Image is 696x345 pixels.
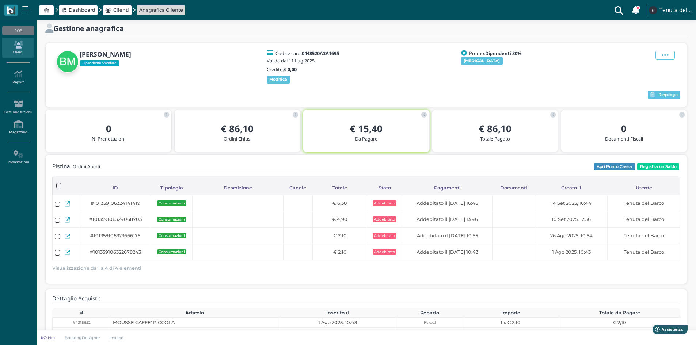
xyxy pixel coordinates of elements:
[417,232,478,239] span: Addebitato il [DATE] 10:55
[350,122,383,135] b: € 15,40
[332,200,347,207] span: € 6,30
[113,329,175,336] span: MOUSSE CAFFE' PICCOLA
[624,232,664,239] span: Tenuta del Barco
[2,117,34,137] a: Magazzino
[402,181,492,195] div: Pagamenti
[608,181,680,195] div: Utente
[90,232,140,239] span: #101359106323666175
[53,24,124,32] h2: Gestione anagrafica
[22,6,48,11] span: Assistenza
[479,122,511,135] b: € 86,10
[89,216,142,223] span: #101359106324068703
[267,58,343,63] h5: Valida dal 11 Lug 2025
[113,7,129,14] span: Clienti
[113,319,175,326] span: MOUSSE CAFFE' PICCOLA
[552,216,591,223] span: 10 Set 2025, 12:56
[267,67,343,72] h5: Credito:
[501,319,521,326] span: 1 x € 2,10
[139,7,183,14] a: Anagrafica Cliente
[105,335,129,341] a: Invoice
[91,200,140,207] span: #101359106324141419
[535,181,608,195] div: Creato il
[333,249,347,256] span: € 2,10
[2,147,34,167] a: Impostazioni
[52,308,111,318] th: #
[469,51,522,56] h5: Promo:
[397,308,463,318] th: Reparto
[316,329,359,336] span: 26 Ago 2025, 10:54
[438,136,552,141] h5: Totale Pagato
[464,58,500,63] b: [MEDICAL_DATA]
[637,163,679,171] button: Registra un Saldo
[648,91,680,99] button: Riepilogo
[567,136,681,141] h5: Documenti Fiscali
[621,122,627,135] b: 0
[157,249,186,254] span: Consumazioni
[493,181,535,195] div: Documenti
[659,7,692,14] h4: Tenuta del Barco
[52,296,100,302] h4: Dettaglio Acquisti:
[157,217,186,222] span: Consumazioni
[463,308,559,318] th: Importo
[551,200,592,207] span: 14 Set 2025, 16:44
[373,216,396,222] span: Addebitato
[52,136,166,141] h5: N. Prenotazioni
[61,7,95,14] a: Dashboard
[283,181,313,195] div: Canale
[157,233,186,238] span: Consumazioni
[275,51,339,56] h5: Codice card:
[111,308,278,318] th: Articolo
[333,232,347,239] span: € 2,10
[309,136,423,141] h5: Da Pagare
[373,233,396,239] span: Addebitato
[80,50,131,58] b: [PERSON_NAME]
[52,263,141,273] span: Visualizzazione da 1 a 4 di 4 elementi
[278,308,397,318] th: Inserito il
[501,329,521,336] span: 1 x € 2,10
[417,249,478,256] span: Addebitato il [DATE] 10:43
[624,216,664,223] span: Tenuta del Barco
[284,66,297,73] b: € 0,00
[613,319,626,326] span: € 2,10
[658,92,678,97] span: Riepilogo
[151,181,193,195] div: Tipologia
[105,7,129,14] a: Clienti
[559,308,680,318] th: Totale da Pagare
[424,319,436,326] span: Food
[7,6,15,15] img: logo
[157,200,186,206] span: Consumazioni
[624,200,664,207] span: Tenuta del Barco
[318,319,357,326] span: 1 Ago 2025, 10:43
[424,329,436,336] span: Food
[70,164,100,170] small: - Ordini Aperti
[644,322,690,339] iframe: Help widget launcher
[69,7,95,14] span: Dashboard
[2,38,34,58] a: Clienti
[2,97,34,117] a: Gestione Articoli
[2,26,34,35] div: POS
[180,136,294,141] h5: Ordini Chiusi
[417,216,478,223] span: Addebitato il [DATE] 13:46
[550,232,593,239] span: 26 Ago 2025, 10:54
[80,181,151,195] div: ID
[80,60,119,66] span: Dipendente Standard
[367,181,402,195] div: Stato
[73,320,91,325] small: #4318652
[57,51,79,73] img: BRENDA MURAGLIA
[332,216,347,223] span: € 4,90
[417,200,478,207] span: Addebitato il [DATE] 16:48
[373,249,396,255] span: Addebitato
[313,181,367,195] div: Totale
[302,50,339,57] b: 0448520A3A1695
[485,50,522,57] b: Dipendenti 30%
[60,335,105,341] a: BookingDesigner
[90,249,141,256] span: #101359106322678243
[106,122,111,135] b: 0
[2,67,34,87] a: Report
[552,249,591,256] span: 1 Ago 2025, 10:43
[269,77,287,82] b: Modifica
[373,200,396,206] span: Addebitato
[41,335,56,341] p: I/O Net
[613,329,626,336] span: € 2,10
[624,249,664,256] span: Tenuta del Barco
